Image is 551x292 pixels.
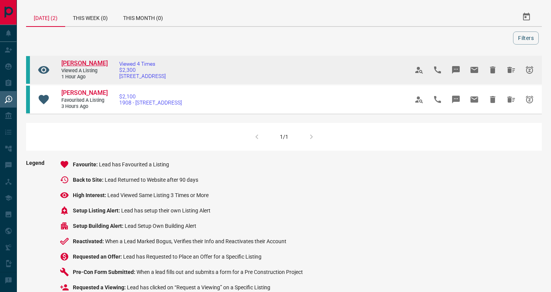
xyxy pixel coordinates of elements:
[73,223,125,229] span: Setup Building Alert
[119,73,166,79] span: [STREET_ADDRESS]
[61,60,108,67] span: [PERSON_NAME]
[115,8,171,26] div: This Month (0)
[119,93,182,100] span: $2,100
[61,60,107,68] a: [PERSON_NAME]
[73,254,123,260] span: Requested an Offer
[520,90,539,109] span: Snooze
[125,223,196,229] span: Lead Setup Own Building Alert
[73,177,105,183] span: Back to Site
[280,134,288,140] div: 1/1
[119,93,182,106] a: $2,1001908 - [STREET_ADDRESS]
[73,192,107,198] span: High Interest
[73,161,99,168] span: Favourite
[410,90,428,109] span: View Profile
[428,90,447,109] span: Call
[61,103,107,110] span: 3 hours ago
[107,192,209,198] span: Lead Viewed Same Listing 3 Times or More
[73,238,105,244] span: Reactivated
[119,100,182,106] span: 1908 - [STREET_ADDRESS]
[73,284,127,290] span: Requested a Viewing
[484,90,502,109] span: Hide
[61,89,108,96] span: [PERSON_NAME]
[119,61,166,79] a: Viewed 4 Times$2,300[STREET_ADDRESS]
[447,61,465,79] span: Message
[99,161,169,168] span: Lead has Favourited a Listing
[105,177,198,183] span: Lead Returned to Website after 90 days
[410,61,428,79] span: View Profile
[26,56,30,84] div: condos.ca
[447,90,465,109] span: Message
[61,68,107,74] span: Viewed a Listing
[517,8,536,26] button: Select Date Range
[61,97,107,104] span: Favourited a Listing
[127,284,270,290] span: Lead has clicked on “Request a Viewing” on a Specific Listing
[61,89,107,97] a: [PERSON_NAME]
[520,61,539,79] span: Snooze
[73,207,121,214] span: Setup Listing Alert
[137,269,303,275] span: When a lead fills out and submits a form for a Pre Construction Project
[73,269,137,275] span: Pre-Con Form Submitted
[105,238,286,244] span: When a Lead Marked Bogus, Verifies their Info and Reactivates their Account
[502,90,520,109] span: Hide All from Andrew Wallace
[61,74,107,80] span: 1 hour ago
[26,86,30,113] div: condos.ca
[465,90,484,109] span: Email
[121,207,211,214] span: Lead has setup their own Listing Alert
[123,254,262,260] span: Lead has Requested to Place an Offer for a Specific Listing
[65,8,115,26] div: This Week (0)
[428,61,447,79] span: Call
[119,61,166,67] span: Viewed 4 Times
[26,8,65,27] div: [DATE] (2)
[465,61,484,79] span: Email
[119,67,166,73] span: $2,300
[513,32,539,45] button: Filters
[502,61,520,79] span: Hide All from Andrew Wallace
[484,61,502,79] span: Hide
